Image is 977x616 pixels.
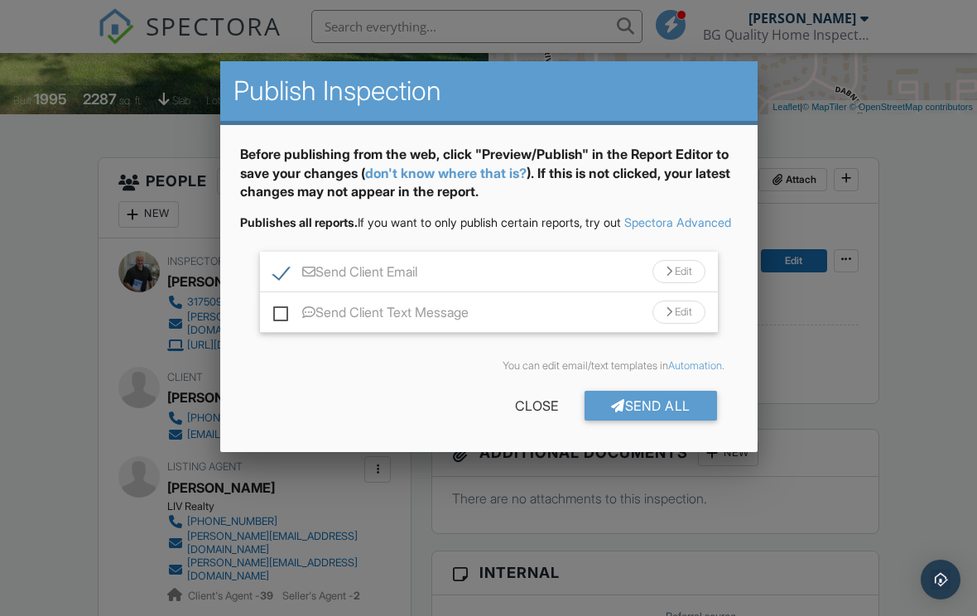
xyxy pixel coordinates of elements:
a: Automation [668,359,722,372]
span: If you want to only publish certain reports, try out [240,215,621,229]
strong: Publishes all reports. [240,215,358,229]
a: Spectora Advanced [624,215,731,229]
label: Send Client Text Message [273,305,469,325]
div: Edit [652,301,705,324]
div: Send All [585,391,717,421]
div: You can edit email/text templates in . [253,359,724,373]
a: don't know where that is? [365,165,527,181]
h2: Publish Inspection [233,75,744,108]
div: Close [488,391,585,421]
div: Open Intercom Messenger [921,560,960,599]
label: Send Client Email [273,264,417,285]
div: Before publishing from the web, click "Preview/Publish" in the Report Editor to save your changes... [240,145,738,214]
div: Edit [652,260,705,283]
